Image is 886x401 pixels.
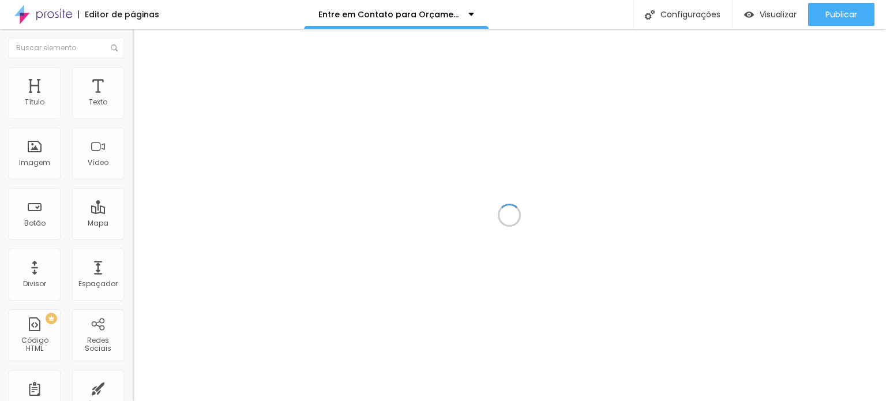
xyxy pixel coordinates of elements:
input: Buscar elemento [9,38,124,58]
img: Icone [111,44,118,51]
div: Redes Sociais [75,336,121,353]
p: Entre em Contato para Orçamento [318,10,460,18]
div: Título [25,98,44,106]
div: Botão [24,219,46,227]
span: Publicar [825,10,857,19]
div: Mapa [88,219,108,227]
button: Visualizar [733,3,808,26]
div: Editor de páginas [78,10,159,18]
div: Vídeo [88,159,108,167]
div: Imagem [19,159,50,167]
div: Texto [89,98,107,106]
button: Publicar [808,3,874,26]
div: Código HTML [12,336,57,353]
div: Divisor [23,280,46,288]
img: Icone [645,10,655,20]
span: Visualizar [760,10,797,19]
img: view-1.svg [744,10,754,20]
div: Espaçador [78,280,118,288]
